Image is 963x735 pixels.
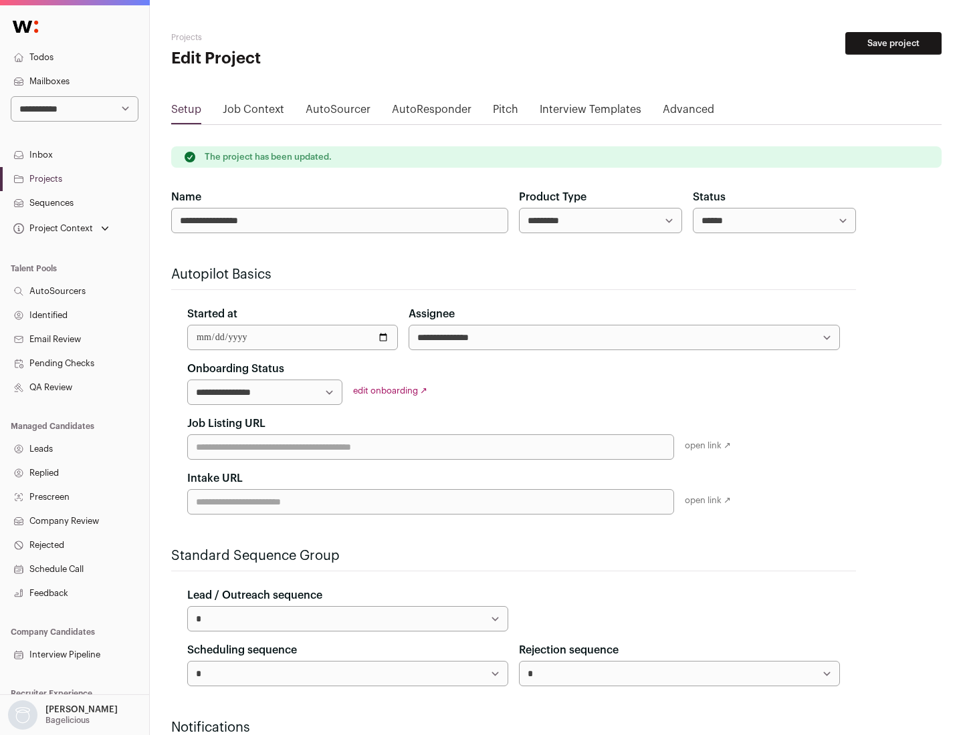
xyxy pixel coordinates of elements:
a: AutoResponder [392,102,471,123]
h2: Autopilot Basics [171,265,856,284]
p: Bagelicious [45,715,90,726]
label: Rejection sequence [519,642,619,658]
label: Lead / Outreach sequence [187,587,322,603]
label: Scheduling sequence [187,642,297,658]
label: Product Type [519,189,586,205]
p: The project has been updated. [205,152,332,162]
a: Pitch [493,102,518,123]
a: Interview Templates [540,102,641,123]
h2: Projects [171,32,428,43]
label: Assignee [409,306,455,322]
button: Save project [845,32,942,55]
label: Onboarding Status [187,361,284,377]
button: Open dropdown [11,219,112,238]
a: Advanced [663,102,714,123]
div: Project Context [11,223,93,234]
label: Intake URL [187,470,243,486]
a: Setup [171,102,201,123]
h1: Edit Project [171,48,428,69]
a: edit onboarding ↗ [353,386,427,395]
img: Wellfound [5,13,45,40]
p: [PERSON_NAME] [45,704,118,715]
label: Started at [187,306,237,322]
label: Job Listing URL [187,416,265,432]
button: Open dropdown [5,700,120,730]
label: Status [693,189,726,205]
a: Job Context [223,102,284,123]
img: nopic.png [8,700,37,730]
a: AutoSourcer [306,102,370,123]
h2: Standard Sequence Group [171,547,856,565]
label: Name [171,189,201,205]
